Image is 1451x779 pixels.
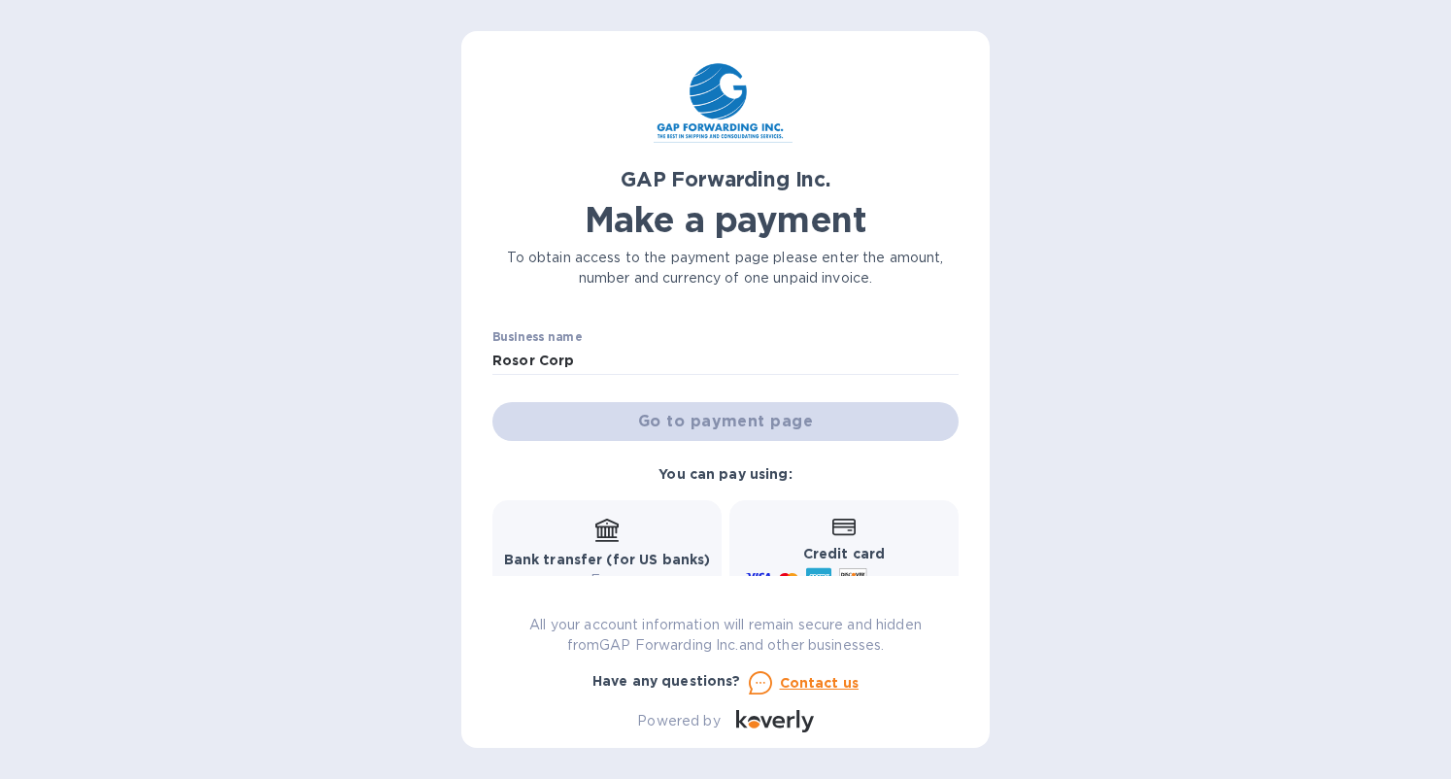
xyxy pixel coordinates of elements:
p: Free [504,570,711,591]
label: Business name [492,332,582,344]
b: Credit card [803,546,885,561]
b: Bank transfer (for US banks) [504,552,711,567]
b: Have any questions? [592,673,741,689]
p: To obtain access to the payment page please enter the amount, number and currency of one unpaid i... [492,248,959,288]
span: and more... [875,573,946,588]
u: Contact us [780,675,860,691]
p: All your account information will remain secure and hidden from GAP Forwarding Inc. and other bus... [492,615,959,656]
input: Enter business name [492,346,959,375]
b: GAP Forwarding Inc. [621,167,830,191]
p: Powered by [637,711,720,731]
b: You can pay using: [658,466,792,482]
h1: Make a payment [492,199,959,240]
